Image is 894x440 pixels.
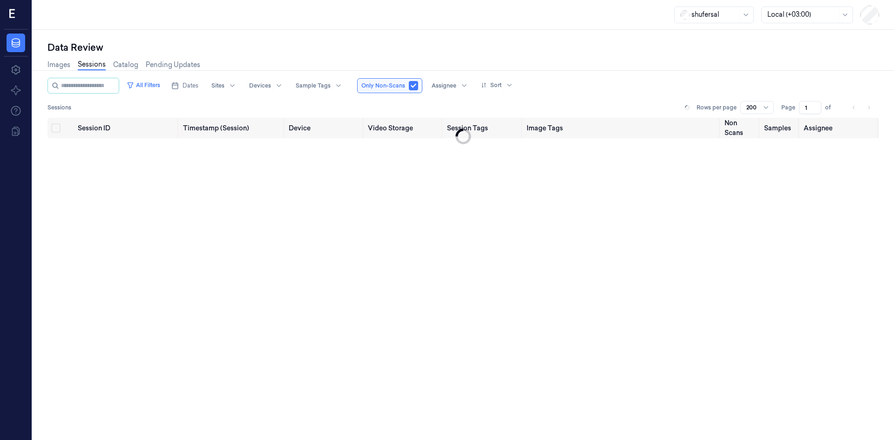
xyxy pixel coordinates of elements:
th: Device [285,118,364,138]
th: Non Scans [721,118,760,138]
button: All Filters [123,78,164,93]
button: Dates [168,78,202,93]
div: Data Review [47,41,879,54]
th: Session Tags [443,118,522,138]
a: Pending Updates [146,60,200,70]
a: Sessions [78,60,106,70]
a: Catalog [113,60,138,70]
th: Assignee [800,118,879,138]
th: Session ID [74,118,180,138]
th: Timestamp (Session) [179,118,285,138]
span: of [825,103,840,112]
a: Images [47,60,70,70]
span: Only Non-Scans [361,81,405,90]
th: Video Storage [364,118,443,138]
span: Dates [183,81,198,90]
th: Samples [760,118,800,138]
button: Select all [51,123,61,133]
th: Image Tags [523,118,721,138]
p: Rows per page [697,103,737,112]
span: Page [781,103,795,112]
nav: pagination [847,101,875,114]
span: Sessions [47,103,71,112]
